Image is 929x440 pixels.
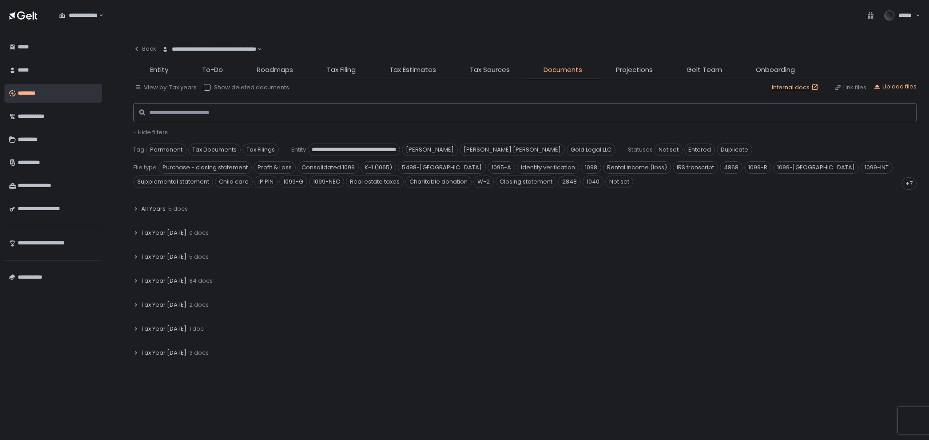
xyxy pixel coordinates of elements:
span: Real estate taxes [346,176,404,188]
span: Permanent [146,144,187,156]
span: Profit & Loss [254,161,296,174]
span: 3 docs [189,349,209,357]
span: Entered [684,144,715,156]
span: Not set [605,176,633,188]
span: Tax Year [DATE] [141,253,187,261]
span: Child care [215,176,253,188]
span: 5 docs [189,253,209,261]
span: 1099-[GEOGRAPHIC_DATA] [773,161,859,174]
button: Upload files [873,83,917,91]
span: 1 doc [189,325,204,333]
span: Projections [616,65,653,75]
span: Onboarding [756,65,795,75]
span: Tag [133,146,144,154]
span: Duplicate [717,144,752,156]
span: 1098 [581,161,601,174]
span: Tax Year [DATE] [141,301,187,309]
span: [PERSON_NAME] [PERSON_NAME] [460,144,565,156]
span: Tax Sources [470,65,510,75]
span: Gelt Team [687,65,722,75]
span: Roadmaps [257,65,293,75]
span: 5498-[GEOGRAPHIC_DATA] [398,161,486,174]
span: Tax Filing [327,65,356,75]
span: Charitable donation [405,176,472,188]
span: IP PIN [254,176,278,188]
span: [PERSON_NAME] [402,144,458,156]
span: File type [133,164,157,172]
span: 2 docs [189,301,209,309]
span: Tax Estimates [389,65,436,75]
span: IRS transcript [673,161,718,174]
span: Tax Year [DATE] [141,277,187,285]
span: 1099-R [744,161,771,174]
span: 1099-G [279,176,307,188]
button: View by: Tax years [135,84,197,92]
div: Search for option [156,40,262,59]
span: 1040 [583,176,603,188]
span: Documents [544,65,582,75]
button: Link files [834,84,866,92]
span: Rental income (loss) [603,161,671,174]
span: Closing statement [496,176,556,188]
button: - Hide filters [133,128,168,136]
span: K-1 (1065) [361,161,396,174]
span: 1099-NEC [309,176,344,188]
span: 5 docs [168,205,188,213]
span: 1095-A [488,161,515,174]
a: Internal docs [772,84,820,92]
span: 1099-INT [861,161,893,174]
span: Identity verification [517,161,579,174]
div: Search for option [53,6,103,25]
span: Tax Year [DATE] [141,229,187,237]
span: To-Do [202,65,223,75]
span: Entity [291,146,306,154]
span: Entity [150,65,168,75]
input: Search for option [256,45,257,54]
span: Tax Year [DATE] [141,349,187,357]
span: Tax Year [DATE] [141,325,187,333]
div: Back [133,45,156,53]
span: Tax Documents [188,144,241,156]
span: W-2 [473,176,494,188]
span: Tax Filings [242,144,279,156]
span: Statuses [628,146,653,154]
span: 2848 [558,176,581,188]
span: All Years [141,205,166,213]
span: 4868 [720,161,742,174]
span: Not set [655,144,683,156]
span: Gold Legal LLC [567,144,615,156]
span: Consolidated 1099 [298,161,359,174]
span: 84 docs [189,277,213,285]
button: Back [133,40,156,58]
div: +7 [901,177,917,190]
span: Purchase - closing statement [159,161,252,174]
span: 0 docs [189,229,209,237]
span: Supplemental statement [133,176,213,188]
